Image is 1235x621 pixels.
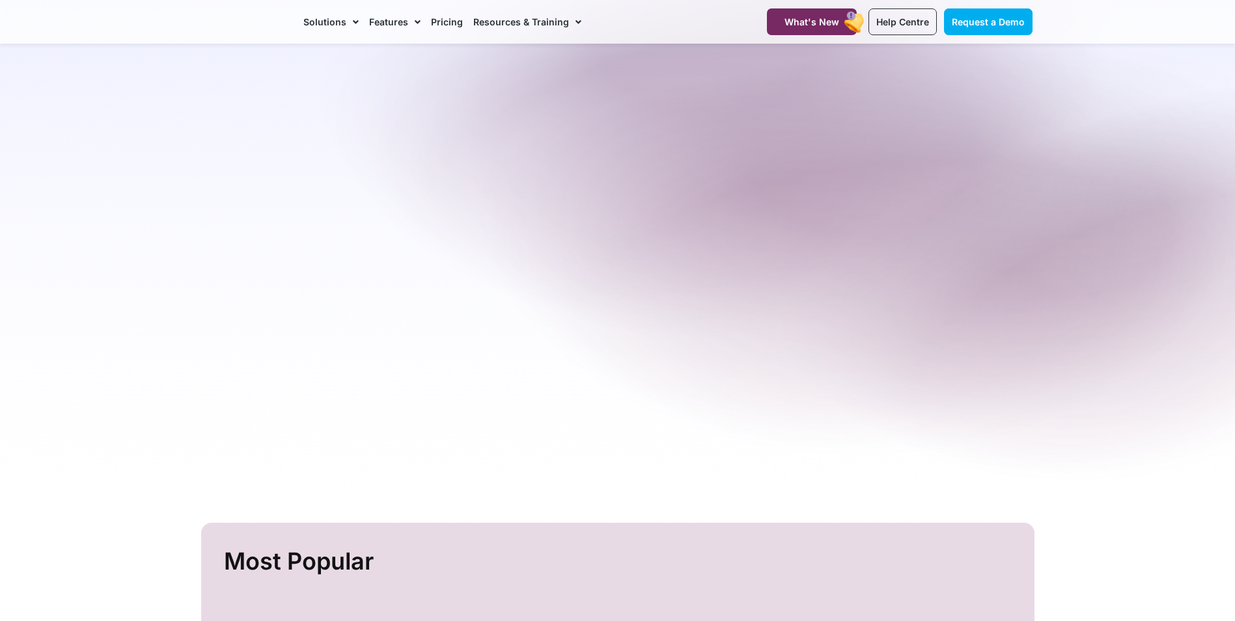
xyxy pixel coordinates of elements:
span: Help Centre [876,16,929,27]
a: Request a Demo [944,8,1033,35]
span: Request a Demo [952,16,1025,27]
img: CareMaster Logo [203,12,291,32]
a: Help Centre [868,8,937,35]
a: What's New [767,8,857,35]
h2: Most Popular [224,542,1015,581]
span: What's New [784,16,839,27]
